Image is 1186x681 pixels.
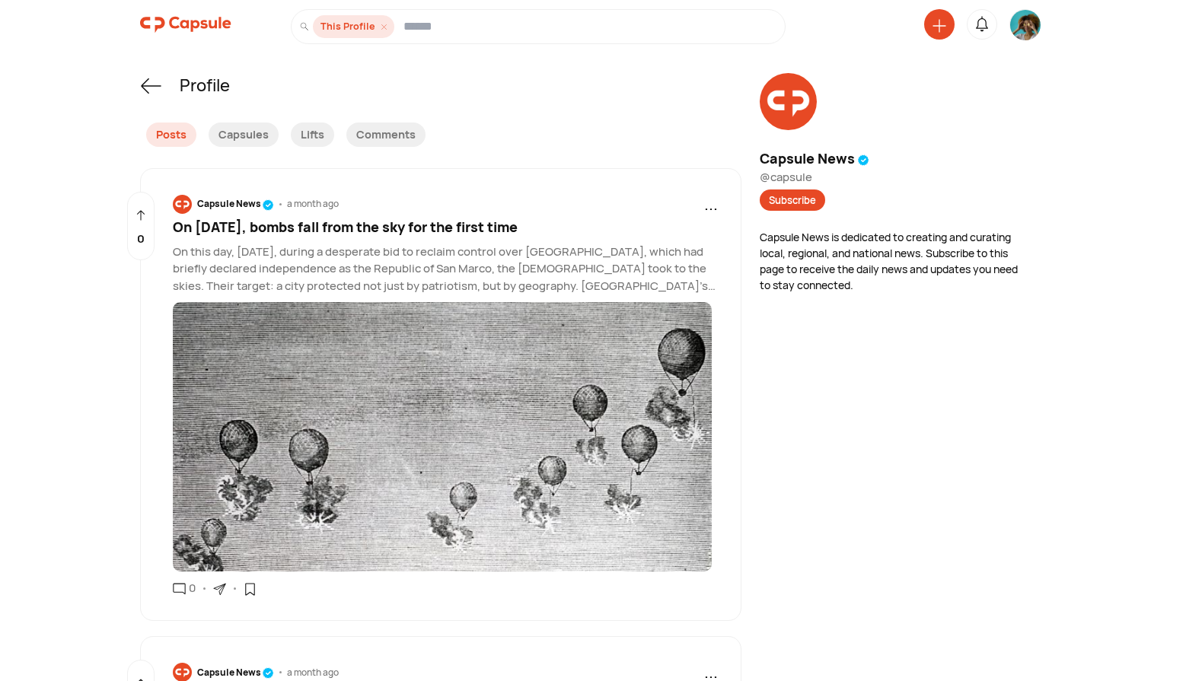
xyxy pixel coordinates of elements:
[291,123,334,147] div: Lifts
[346,123,426,147] div: Comments
[760,169,1028,186] div: @ capsule
[180,73,230,98] div: Profile
[858,154,869,166] img: tick
[760,189,825,211] button: Subscribe
[760,73,817,130] img: resizeImage
[146,123,196,147] div: Posts
[704,193,718,215] span: ...
[287,197,339,211] div: a month ago
[209,123,279,147] div: Capsules
[760,148,869,169] div: Capsule News
[263,667,274,679] img: tick
[173,195,192,214] img: resizeImage
[173,302,712,571] img: resizeImage
[313,15,394,39] div: This Profile
[760,229,1028,293] div: Capsule News is dedicated to creating and curating local, regional, and national news. Subscribe ...
[173,218,518,236] span: On [DATE], bombs fall from the sky for the first time
[137,231,145,248] p: 0
[140,9,231,44] a: logo
[197,666,274,679] div: Capsule News
[173,243,718,295] p: On this day, [DATE], during a desperate bid to reclaim control over [GEOGRAPHIC_DATA], which had ...
[263,199,274,211] img: tick
[186,580,196,597] div: 0
[287,666,339,679] div: a month ago
[197,197,274,211] div: Capsule News
[1010,10,1041,40] img: resizeImage
[140,9,231,40] img: logo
